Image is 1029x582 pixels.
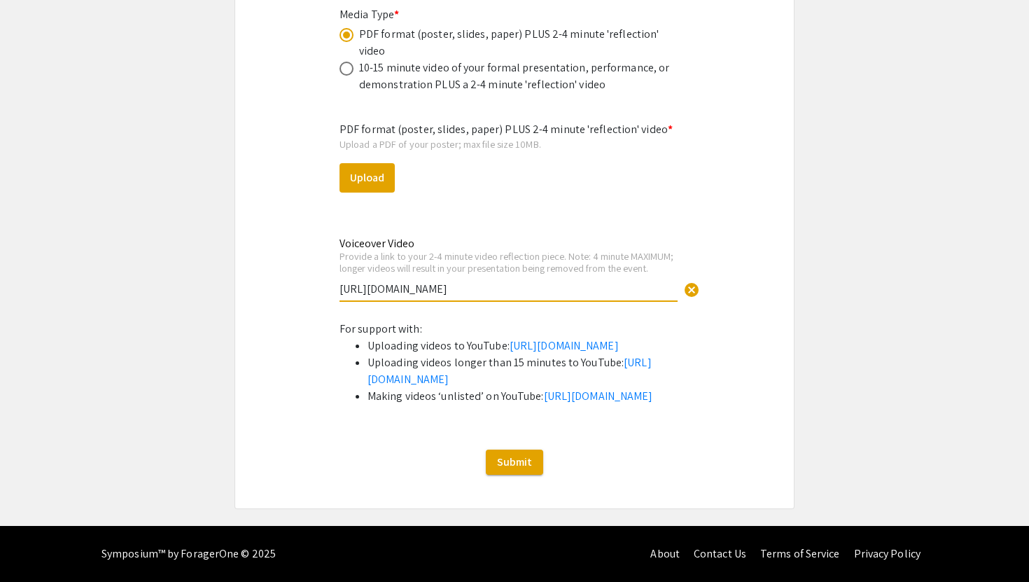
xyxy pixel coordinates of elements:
li: Uploading videos longer than 15 minutes to YouTube: [367,354,689,388]
div: Upload a PDF of your poster; max file size 10MB. [339,138,689,151]
button: Clear [678,275,706,303]
a: [URL][DOMAIN_NAME] [510,338,619,353]
div: Provide a link to your 2-4 minute video reflection piece. Note: 4 minute MAXIMUM; longer videos w... [339,250,678,275]
button: Submit [486,450,543,475]
a: [URL][DOMAIN_NAME] [367,355,652,387]
li: Uploading videos to YouTube: [367,338,689,354]
mat-label: Media Type [339,7,399,22]
div: 10-15 minute video of your formal presentation, performance, or demonstration PLUS a 2-4 minute '... [359,60,674,93]
a: About [650,546,680,561]
span: cancel [683,282,700,298]
button: Upload [339,163,395,193]
div: PDF format (poster, slides, paper) PLUS 2-4 minute 'reflection' video [359,26,674,60]
span: Submit [497,455,532,469]
a: Privacy Policy [854,546,920,561]
div: Symposium™ by ForagerOne © 2025 [101,526,276,582]
span: For support with: [339,321,422,336]
a: [URL][DOMAIN_NAME] [544,389,653,403]
a: Terms of Service [760,546,840,561]
mat-label: Voiceover Video [339,236,414,251]
mat-label: PDF format (poster, slides, paper) PLUS 2-4 minute 'reflection' video [339,122,673,137]
a: Contact Us [694,546,746,561]
input: Type Here [339,282,678,296]
li: Making videos ‘unlisted’ on YouTube: [367,388,689,405]
iframe: Chat [10,519,59,571]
